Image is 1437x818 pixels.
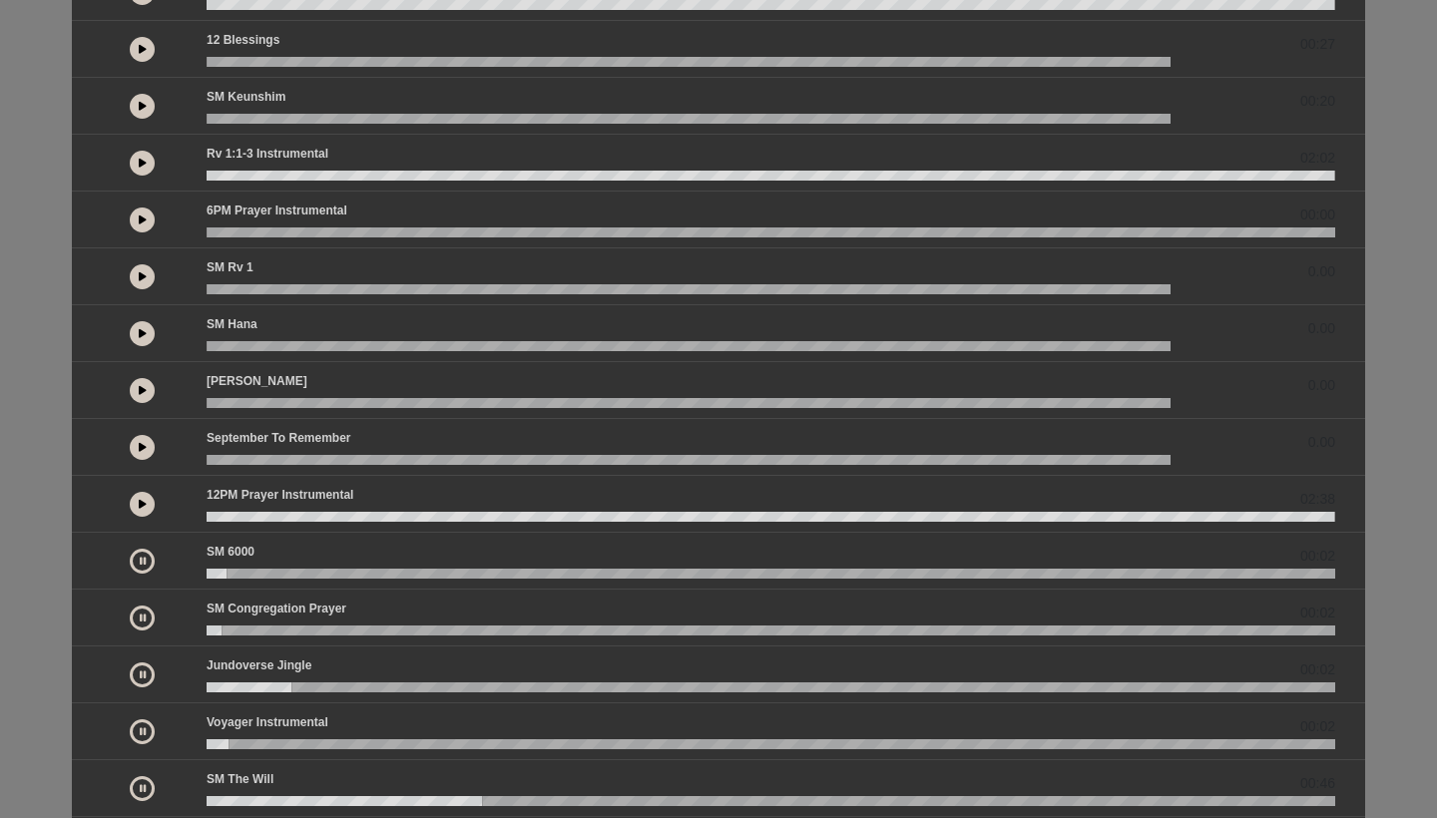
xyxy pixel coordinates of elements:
[207,600,346,617] p: SM Congregation Prayer
[207,486,353,504] p: 12PM Prayer Instrumental
[1300,603,1335,623] span: 00:02
[1308,432,1335,453] span: 0.00
[1308,318,1335,339] span: 0.00
[1300,204,1335,225] span: 00:00
[207,88,285,106] p: SM Keunshim
[207,656,311,674] p: Jundoverse Jingle
[207,145,328,163] p: Rv 1:1-3 Instrumental
[1300,716,1335,737] span: 00:02
[207,372,307,390] p: [PERSON_NAME]
[207,770,273,788] p: SM The Will
[1300,91,1335,112] span: 00:20
[1300,148,1335,169] span: 02:02
[207,202,347,219] p: 6PM Prayer Instrumental
[1300,773,1335,794] span: 00:46
[207,315,257,333] p: SM Hana
[207,543,254,561] p: SM 6000
[207,713,328,731] p: Voyager Instrumental
[1300,546,1335,567] span: 00:02
[207,31,279,49] p: 12 Blessings
[1308,375,1335,396] span: 0.00
[1300,659,1335,680] span: 00:02
[1308,261,1335,282] span: 0.00
[207,429,351,447] p: September to Remember
[1300,34,1335,55] span: 00:27
[1300,489,1335,510] span: 02:38
[207,258,253,276] p: SM Rv 1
